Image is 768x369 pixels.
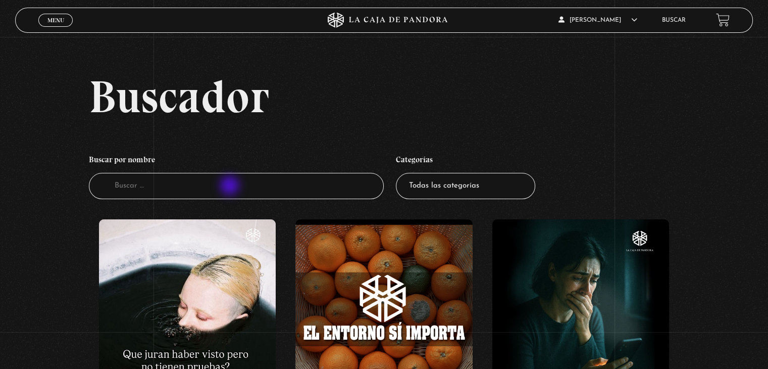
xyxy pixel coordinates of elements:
[396,150,535,173] h4: Categorías
[89,150,384,173] h4: Buscar por nombre
[716,13,730,27] a: View your shopping cart
[558,17,637,23] span: [PERSON_NAME]
[662,17,686,23] a: Buscar
[89,74,752,119] h2: Buscador
[47,17,64,23] span: Menu
[44,25,68,32] span: Cerrar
